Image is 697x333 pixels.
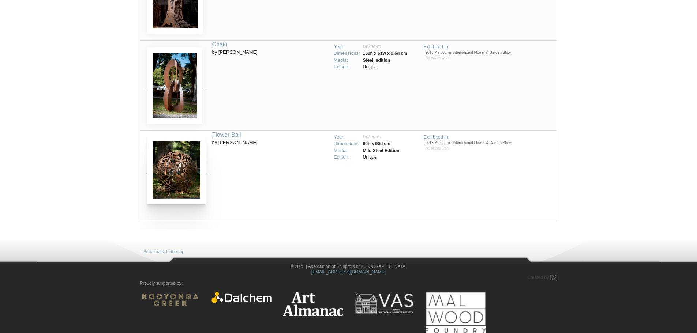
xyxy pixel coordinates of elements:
p: Proudly supported by: [140,281,557,286]
img: Mal Wood Foundry [426,292,486,333]
td: Year: [332,134,361,141]
img: Kooyonga Wines [140,292,201,308]
td: Dimensions: [332,50,361,57]
span: No prizes won. [426,146,450,150]
img: Art Almanac [283,292,343,316]
td: Unique [361,64,409,71]
span: Exhibited in: [424,44,450,49]
div: © 2025 | Association of Sculptors of [GEOGRAPHIC_DATA] [135,264,563,275]
li: 2018 Melbourne International Flower & Garden Show [426,50,554,55]
span: Exhibited in: [424,134,450,140]
strong: Steel, edition [363,58,390,63]
img: Victorian Artists Society [354,292,415,315]
img: Created by Marby [550,275,557,281]
img: Dalchem Products [211,292,272,303]
td: by [PERSON_NAME] [212,130,330,222]
td: Edition: [332,154,361,161]
img: Helen Neyland [147,47,202,124]
td: Media: [332,57,361,64]
li: 2018 Melbourne International Flower & Garden Show [426,140,554,145]
td: Year: [332,43,361,50]
strong: Mild Steel Edition [363,148,400,153]
a: Chain [212,41,228,48]
span: Unknown [363,44,381,49]
td: by [PERSON_NAME] [212,40,330,130]
img: Helen Neyland [147,136,206,204]
span: Unknown [363,134,381,139]
a: Flower Ball [212,132,241,138]
td: Unique [361,154,401,161]
a: [EMAIL_ADDRESS][DOMAIN_NAME] [311,269,386,275]
span: No prizes won. [426,56,450,60]
td: Dimensions: [332,140,361,147]
a: Created by [527,275,557,280]
a: ↑ Scroll back to the top [140,249,184,255]
strong: 150h x 61w x 0.6d cm [363,51,407,56]
strong: 90h x 90d cm [363,141,390,146]
span: Created by [527,275,549,280]
td: Media: [332,147,361,154]
td: Edition: [332,64,361,71]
